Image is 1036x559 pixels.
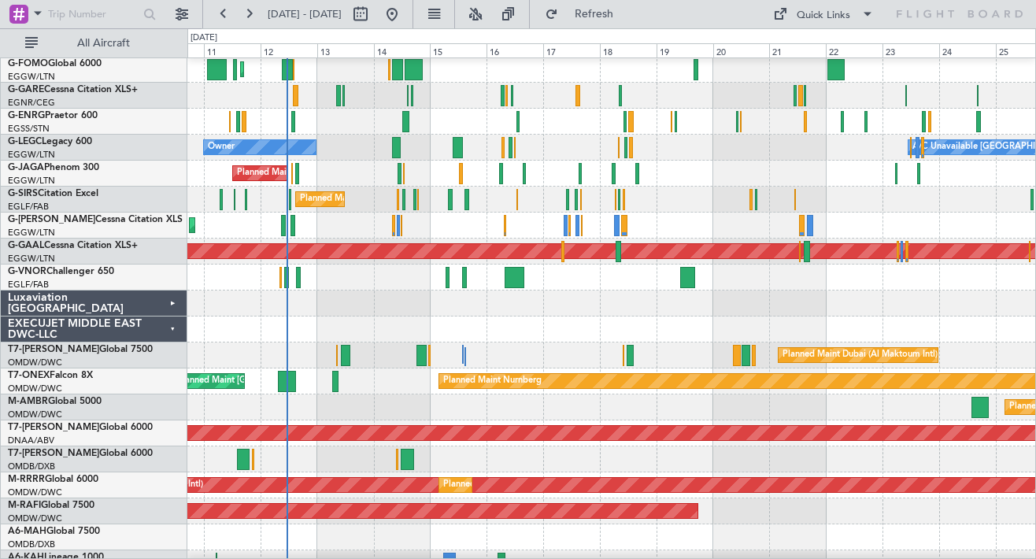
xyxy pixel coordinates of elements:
div: 21 [769,43,826,57]
a: EGGW/LTN [8,227,55,239]
a: OMDW/DWC [8,357,62,368]
span: G-VNOR [8,267,46,276]
a: EGSS/STN [8,123,50,135]
a: EGLF/FAB [8,279,49,291]
a: OMDW/DWC [8,487,62,498]
span: T7-[PERSON_NAME] [8,423,99,432]
span: G-SIRS [8,189,38,198]
a: G-VNORChallenger 650 [8,267,114,276]
div: Planned Maint [GEOGRAPHIC_DATA] ([GEOGRAPHIC_DATA]) [237,161,485,185]
a: EGGW/LTN [8,253,55,265]
span: T7-[PERSON_NAME] [8,449,99,458]
a: EGGW/LTN [8,149,55,161]
div: Planned Maint Dubai (Al Maktoum Intl) [443,473,598,497]
div: 11 [204,43,261,57]
div: Planned Maint [GEOGRAPHIC_DATA] ([GEOGRAPHIC_DATA]) [194,213,442,237]
div: 23 [882,43,939,57]
span: G-ENRG [8,111,45,120]
span: All Aircraft [41,38,166,49]
div: 13 [317,43,374,57]
span: A6-MAH [8,527,46,536]
span: M-RRRR [8,475,45,484]
span: G-[PERSON_NAME] [8,215,95,224]
div: Planned Maint Dubai (Al Maktoum Intl) [783,343,938,367]
a: DNAA/ABV [8,435,54,446]
span: G-FOMO [8,59,48,68]
a: EGNR/CEG [8,97,55,109]
div: 15 [430,43,487,57]
div: 20 [713,43,770,57]
div: Owner [208,135,235,159]
button: Refresh [538,2,632,27]
button: All Aircraft [17,31,171,56]
a: T7-[PERSON_NAME]Global 7500 [8,345,153,354]
a: G-[PERSON_NAME]Cessna Citation XLS [8,215,183,224]
input: Trip Number [48,2,139,26]
div: 24 [939,43,996,57]
a: G-ENRGPraetor 600 [8,111,98,120]
a: G-LEGCLegacy 600 [8,137,92,146]
a: G-SIRSCitation Excel [8,189,98,198]
a: T7-ONEXFalcon 8X [8,371,93,380]
span: M-RAFI [8,501,41,510]
a: T7-[PERSON_NAME]Global 6000 [8,449,153,458]
div: 16 [487,43,543,57]
div: [DATE] [191,31,217,45]
div: 22 [826,43,882,57]
a: G-GAALCessna Citation XLS+ [8,241,138,250]
span: [DATE] - [DATE] [268,7,342,21]
span: G-GAAL [8,241,44,250]
div: 14 [374,43,431,57]
span: G-JAGA [8,163,44,172]
a: M-AMBRGlobal 5000 [8,397,102,406]
a: OMDW/DWC [8,383,62,394]
a: EGGW/LTN [8,175,55,187]
span: Refresh [561,9,627,20]
button: Quick Links [765,2,882,27]
a: A6-MAHGlobal 7500 [8,527,100,536]
div: 12 [261,43,317,57]
div: Planned Maint Nurnberg [443,369,542,393]
a: EGGW/LTN [8,71,55,83]
div: 17 [543,43,600,57]
div: 19 [657,43,713,57]
a: OMDW/DWC [8,409,62,420]
a: G-FOMOGlobal 6000 [8,59,102,68]
a: G-GARECessna Citation XLS+ [8,85,138,94]
a: G-JAGAPhenom 300 [8,163,99,172]
div: Planned Maint [GEOGRAPHIC_DATA] ([GEOGRAPHIC_DATA]) [300,187,548,211]
a: OMDW/DWC [8,513,62,524]
a: OMDB/DXB [8,461,55,472]
span: M-AMBR [8,397,48,406]
span: G-LEGC [8,137,42,146]
a: M-RAFIGlobal 7500 [8,501,94,510]
a: M-RRRRGlobal 6000 [8,475,98,484]
div: Quick Links [797,8,850,24]
a: T7-[PERSON_NAME]Global 6000 [8,423,153,432]
span: T7-[PERSON_NAME] [8,345,99,354]
span: G-GARE [8,85,44,94]
div: 18 [600,43,657,57]
a: EGLF/FAB [8,201,49,213]
span: T7-ONEX [8,371,50,380]
a: OMDB/DXB [8,539,55,550]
